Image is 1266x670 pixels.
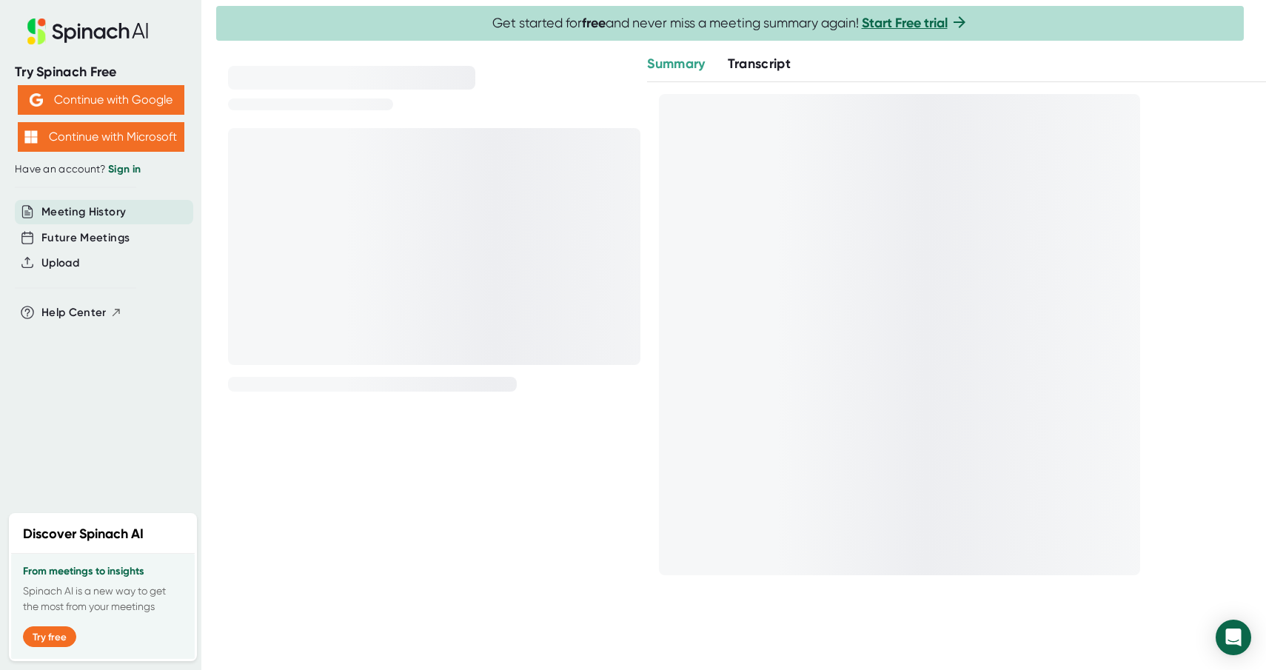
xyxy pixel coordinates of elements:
[15,64,187,81] div: Try Spinach Free
[728,54,791,74] button: Transcript
[18,85,184,115] button: Continue with Google
[1216,620,1251,655] div: Open Intercom Messenger
[492,15,968,32] span: Get started for and never miss a meeting summary again!
[23,524,144,544] h2: Discover Spinach AI
[23,583,183,614] p: Spinach AI is a new way to get the most from your meetings
[862,15,948,31] a: Start Free trial
[647,56,705,72] span: Summary
[41,304,107,321] span: Help Center
[647,54,705,74] button: Summary
[15,163,187,176] div: Have an account?
[41,255,79,272] button: Upload
[41,230,130,247] button: Future Meetings
[23,626,76,647] button: Try free
[41,204,126,221] button: Meeting History
[23,566,183,577] h3: From meetings to insights
[728,56,791,72] span: Transcript
[582,15,606,31] b: free
[18,122,184,152] button: Continue with Microsoft
[108,163,141,175] a: Sign in
[30,93,43,107] img: Aehbyd4JwY73AAAAAElFTkSuQmCC
[41,304,122,321] button: Help Center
